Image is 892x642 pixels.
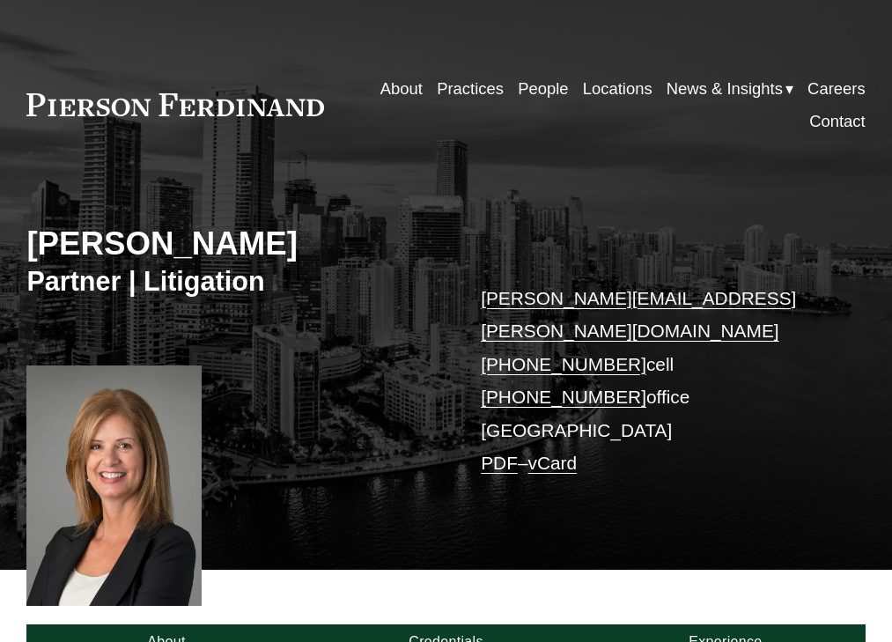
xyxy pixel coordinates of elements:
[380,72,423,105] a: About
[667,72,793,105] a: folder dropdown
[807,72,866,105] a: Careers
[437,72,504,105] a: Practices
[481,288,796,342] a: [PERSON_NAME][EMAIL_ADDRESS][PERSON_NAME][DOMAIN_NAME]
[667,74,783,103] span: News & Insights
[481,282,830,480] p: cell office [GEOGRAPHIC_DATA] –
[481,354,646,374] a: [PHONE_NUMBER]
[809,105,866,137] a: Contact
[26,225,446,263] h2: [PERSON_NAME]
[481,387,646,407] a: [PHONE_NUMBER]
[518,72,568,105] a: People
[528,453,578,473] a: vCard
[481,453,518,473] a: PDF
[26,265,446,299] h3: Partner | Litigation
[583,72,652,105] a: Locations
